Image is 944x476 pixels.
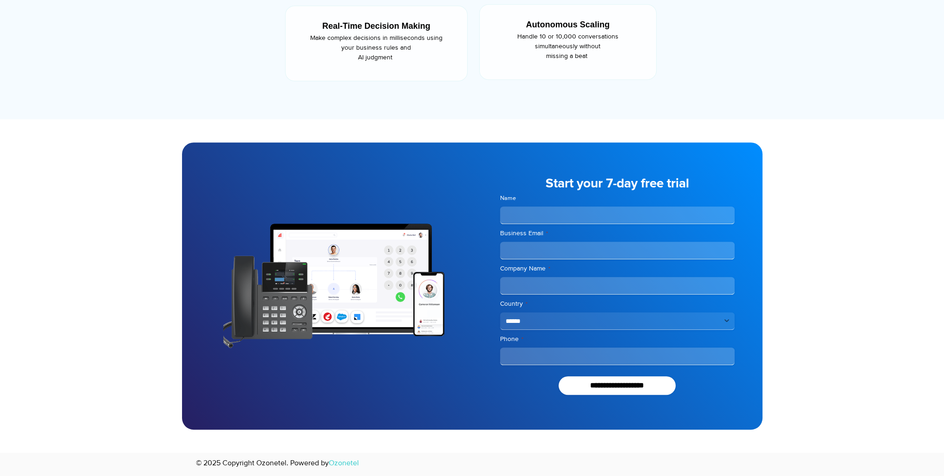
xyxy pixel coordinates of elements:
p: © 2025 Copyright Ozonetel. Powered by [196,457,594,469]
span: Handle 10 or 10,000 conversations simultaneously without missing a beat [517,32,618,60]
div: Real-Time Decision Making [303,20,450,32]
label: Name [500,194,735,203]
label: Business Email [500,229,735,238]
a: Ozonetel [329,457,359,469]
label: Company Name [500,264,735,273]
span: Make complex decisions in milliseconds using your business rules and AI judgment [310,34,443,61]
label: Phone [500,334,735,344]
div: Autonomous Scaling [497,19,639,31]
h5: Start your 7-day free trial [500,177,735,190]
label: Country [500,299,735,309]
